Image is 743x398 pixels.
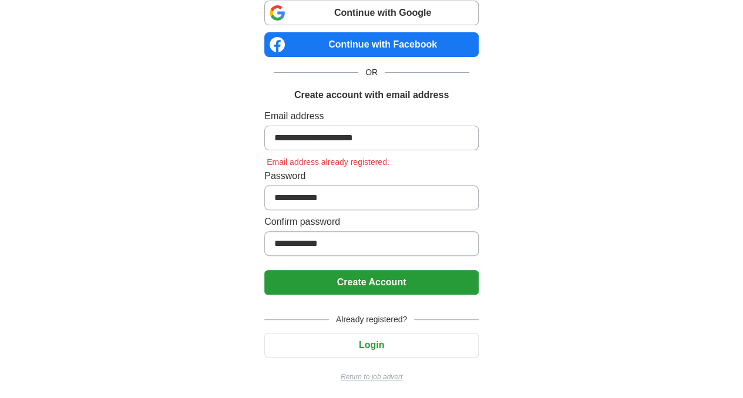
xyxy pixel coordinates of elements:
[264,333,479,357] button: Login
[264,340,479,350] a: Login
[264,169,479,183] label: Password
[264,32,479,57] a: Continue with Facebook
[358,66,385,79] span: OR
[264,109,479,123] label: Email address
[264,1,479,25] a: Continue with Google
[264,157,392,167] span: Email address already registered.
[264,215,479,229] label: Confirm password
[264,372,479,382] a: Return to job advert
[264,270,479,295] button: Create Account
[294,88,449,102] h1: Create account with email address
[329,313,414,326] span: Already registered?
